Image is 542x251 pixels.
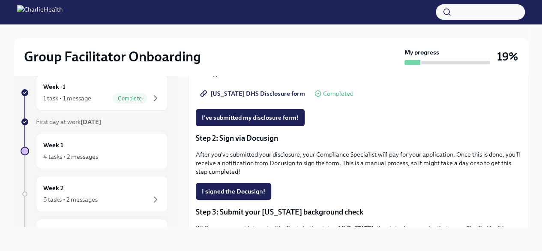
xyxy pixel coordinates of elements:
span: Completed [323,91,353,97]
a: First day at work[DATE] [21,118,168,126]
strong: My progress [404,48,439,57]
strong: [DATE] [81,118,101,126]
div: 1 task • 1 message [43,94,91,103]
h3: 19% [497,49,518,64]
p: Step 3: Submit your [US_STATE] background check [196,207,521,217]
span: First day at work [36,118,101,126]
button: I've submitted my disclosure form! [196,109,305,126]
p: After you've submitted your disclosure, your Compliance Specialist will pay for your application.... [196,150,521,176]
span: I've submitted my disclosure form! [202,113,299,122]
h2: Group Facilitator Onboarding [24,48,201,65]
img: CharlieHealth [17,5,63,19]
p: Step 2: Sign via Docusign [196,133,521,143]
div: 4 tasks • 2 messages [43,152,98,161]
span: [US_STATE] DHS Disclosure form [202,89,305,98]
span: Complete [113,95,147,102]
h6: Week 1 [43,140,63,150]
a: Week 14 tasks • 2 messages [21,133,168,169]
button: I signed the Docusign! [196,183,271,200]
a: Week -11 task • 1 messageComplete [21,75,168,111]
div: 5 tasks • 2 messages [43,195,98,204]
span: I signed the Docusign! [202,187,265,196]
a: [US_STATE] DHS Disclosure form [196,85,311,102]
h6: Week 3 [43,226,64,236]
a: Week 25 tasks • 2 messages [21,176,168,212]
h6: Week 2 [43,183,64,193]
p: While you may not interact with clients in the state of [US_STATE], the state does require that e... [196,224,521,250]
h6: Week -1 [43,82,66,91]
